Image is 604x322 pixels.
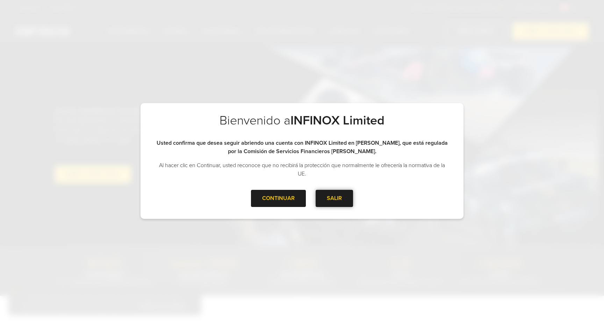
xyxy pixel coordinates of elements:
strong: INFINOX Limited [290,113,384,128]
strong: Usted confirma que desea seguir abriendo una cuenta con INFINOX Limited en [PERSON_NAME], que est... [157,139,448,155]
div: CONTINUAR [251,190,306,207]
h2: Bienvenido a [154,113,450,139]
p: Al hacer clic en Continuar, usted reconoce que no recibirá la protección que normalmente le ofrec... [154,161,450,178]
div: SALIR [316,190,353,207]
